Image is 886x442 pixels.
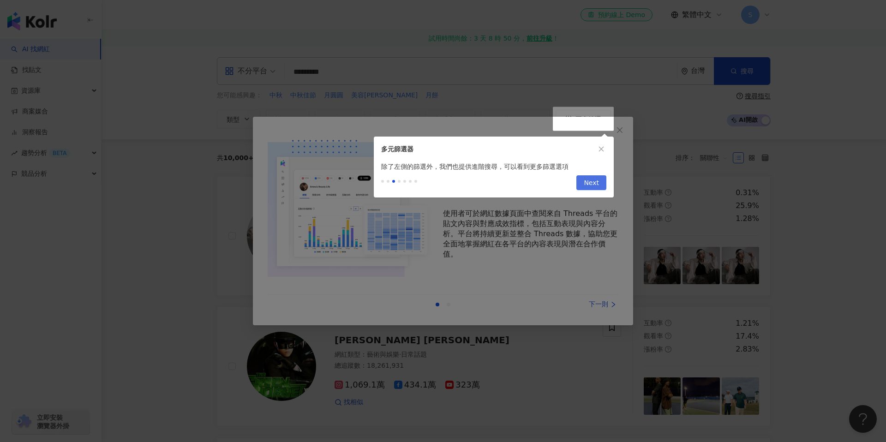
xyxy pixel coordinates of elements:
[596,144,606,154] button: close
[374,161,614,172] div: 除了左側的篩選外，我們也提供進階搜尋，可以看到更多篩選選項
[584,176,599,191] span: Next
[576,175,606,190] button: Next
[381,144,596,154] div: 多元篩選器
[598,146,605,152] span: close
